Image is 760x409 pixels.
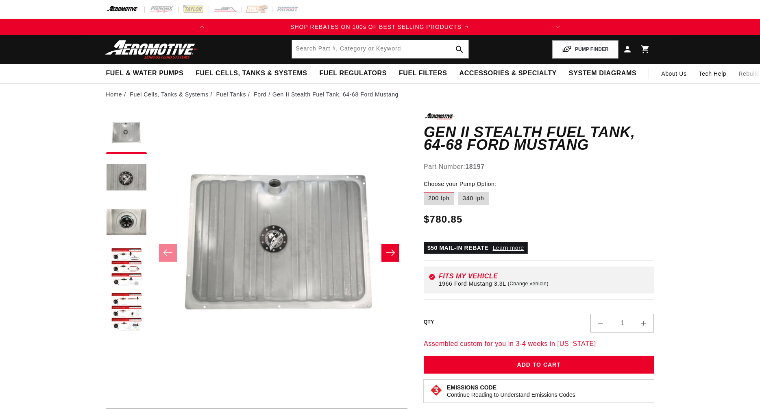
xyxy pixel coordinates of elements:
[424,319,434,326] label: QTY
[424,162,654,172] div: Part Number:
[393,64,453,83] summary: Fuel Filters
[493,245,524,251] a: Learn more
[272,90,399,99] li: Gen II Stealth Fuel Tank, 64-68 Ford Mustang
[319,69,386,78] span: Fuel Regulators
[550,19,566,35] button: Translation missing: en.sections.announcements.next_announcement
[399,69,447,78] span: Fuel Filters
[196,69,307,78] span: Fuel Cells, Tanks & Systems
[459,69,557,78] span: Accessories & Specialty
[106,158,147,199] button: Load image 2 in gallery view
[106,203,147,243] button: Load image 3 in gallery view
[210,22,549,31] div: 1 of 2
[381,244,399,262] button: Slide right
[210,22,549,31] div: Announcement
[290,24,462,30] span: SHOP REBATES ON 100s OF BEST SELLING PRODUCTS
[424,126,654,151] h1: Gen II Stealth Fuel Tank, 64-68 Ford Mustang
[313,64,392,83] summary: Fuel Regulators
[508,280,549,287] a: Change vehicle
[106,113,407,392] media-gallery: Gallery Viewer
[424,356,654,374] button: Add to Cart
[552,40,618,59] button: PUMP FINDER
[563,64,642,83] summary: System Diagrams
[292,40,468,58] input: Search by Part Number, Category or Keyword
[693,64,733,83] summary: Tech Help
[216,90,246,99] a: Fuel Tanks
[447,384,497,391] strong: Emissions Code
[159,244,177,262] button: Slide left
[106,90,122,99] a: Home
[130,90,214,99] li: Fuel Cells, Tanks & Systems
[100,64,190,83] summary: Fuel & Water Pumps
[103,40,205,59] img: Aeromotive
[424,180,497,188] legend: Choose your Pump Option:
[655,64,692,83] a: About Us
[439,280,506,287] span: 1966 Ford Mustang 3.3L
[106,90,654,99] nav: breadcrumbs
[254,90,266,99] a: Ford
[424,339,654,349] p: Assembled custom for you in 3-4 weeks in [US_STATE]
[569,69,636,78] span: System Diagrams
[424,192,454,205] label: 200 lph
[189,64,313,83] summary: Fuel Cells, Tanks & Systems
[424,242,528,254] p: $50 MAIL-IN REBATE
[699,69,727,78] span: Tech Help
[424,212,463,227] span: $780.85
[106,69,184,78] span: Fuel & Water Pumps
[106,292,147,333] button: Load image 5 in gallery view
[210,22,549,31] a: SHOP REBATES ON 100s OF BEST SELLING PRODUCTS
[661,70,686,77] span: About Us
[430,384,443,397] img: Emissions code
[447,384,575,398] button: Emissions CodeContinue Reading to Understand Emissions Codes
[194,19,210,35] button: Translation missing: en.sections.announcements.previous_announcement
[439,273,649,280] div: Fits my vehicle
[453,64,563,83] summary: Accessories & Specialty
[451,40,468,58] button: search button
[465,163,485,170] strong: 18197
[106,113,147,154] button: Load image 1 in gallery view
[106,247,147,288] button: Load image 4 in gallery view
[86,19,675,35] slideshow-component: Translation missing: en.sections.announcements.announcement_bar
[447,391,575,398] p: Continue Reading to Understand Emissions Codes
[458,192,489,205] label: 340 lph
